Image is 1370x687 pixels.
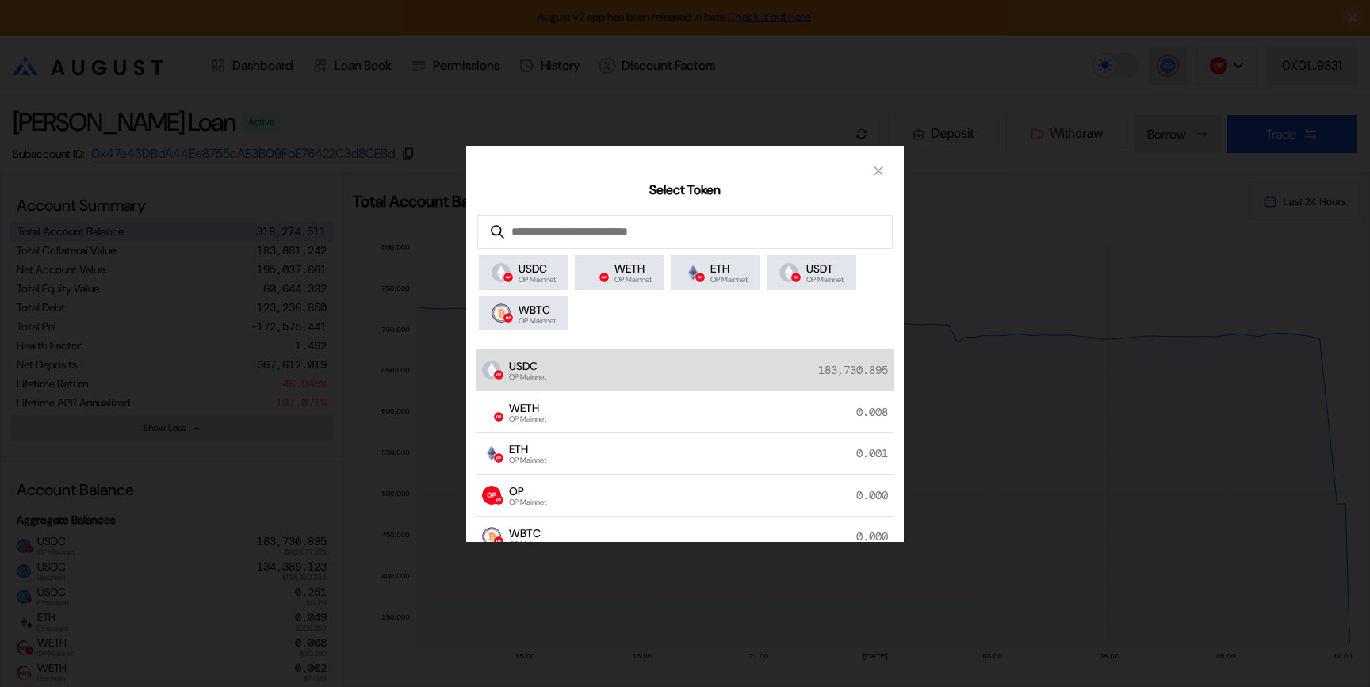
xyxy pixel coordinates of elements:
[503,313,513,323] img: svg%3e
[710,261,748,276] span: ETH
[482,444,501,463] img: ethereum.png
[806,276,844,284] span: OP Mainnet
[482,527,501,546] img: wbtc.png
[587,263,607,282] img: missing_small.png
[614,276,652,284] span: OP Mainnet
[683,263,702,282] img: ethereum.png
[482,486,501,505] img: Optimism.png
[856,526,894,548] div: 0.000
[791,273,801,282] img: svg%3e
[710,276,748,284] span: OP Mainnet
[492,263,511,282] img: empty-token.png
[649,181,721,198] h2: Select Token
[503,273,513,282] img: svg%3e
[509,484,546,498] span: OP
[509,540,546,548] span: OP Mainnet
[482,403,501,422] img: missing_small.png
[494,370,503,380] img: svg%3e
[482,361,501,380] img: empty-token.png
[509,401,546,415] span: WETH
[509,442,546,456] span: ETH
[509,359,546,373] span: USDC
[509,526,546,540] span: WBTC
[494,536,503,546] img: svg%3e
[818,359,894,381] div: 183,730.895
[519,317,556,325] span: OP Mainnet
[509,373,546,381] span: OP Mainnet
[856,401,894,423] div: 0.008
[494,453,503,463] img: svg%3e
[599,273,609,282] img: svg%3e
[614,261,652,276] span: WETH
[779,263,798,282] img: empty-token.png
[866,158,891,184] button: close modal
[519,261,556,276] span: USDC
[519,303,556,317] span: WBTC
[856,442,894,464] div: 0.001
[494,412,503,422] img: svg%3e
[509,415,546,423] span: OP Mainnet
[806,261,844,276] span: USDT
[856,484,894,506] div: 0.000
[519,276,556,284] span: OP Mainnet
[494,495,503,505] img: svg%3e
[509,498,546,506] span: OP Mainnet
[492,303,511,323] img: wbtc.png
[695,273,705,282] img: svg%3e
[509,456,546,464] span: OP Mainnet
